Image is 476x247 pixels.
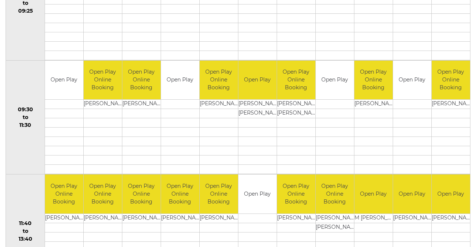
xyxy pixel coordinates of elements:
td: Open Play Online Booking [277,61,315,100]
td: Open Play [393,174,431,214]
td: [PERSON_NAME] [161,214,199,223]
td: Open Play Online Booking [122,61,161,100]
td: [PERSON_NAME] [122,214,161,223]
td: [PERSON_NAME] [277,214,315,223]
td: Open Play Online Booking [432,61,470,100]
td: [PERSON_NAME] [238,100,277,109]
td: Open Play Online Booking [45,174,83,214]
td: [PERSON_NAME] [432,100,470,109]
td: M [PERSON_NAME] [354,214,393,223]
td: Open Play Online Booking [122,174,161,214]
td: Open Play [238,61,277,100]
td: [PERSON_NAME] [238,109,277,118]
td: [PERSON_NAME] [316,223,354,232]
td: [PERSON_NAME] [393,214,431,223]
td: [PERSON_NAME] [354,100,393,109]
td: [PERSON_NAME] [277,109,315,118]
td: Open Play Online Booking [84,174,122,214]
td: Open Play [238,174,277,214]
td: [PERSON_NAME] [45,214,83,223]
td: Open Play Online Booking [277,174,315,214]
td: Open Play Online Booking [200,174,238,214]
td: [PERSON_NAME] [200,100,238,109]
td: Open Play [45,61,83,100]
td: Open Play [393,61,431,100]
td: Open Play Online Booking [200,61,238,100]
td: Open Play [354,174,393,214]
td: [PERSON_NAME] [84,214,122,223]
td: Open Play Online Booking [316,174,354,214]
td: [PERSON_NAME] [277,100,315,109]
td: Open Play [432,174,470,214]
td: [PERSON_NAME] [122,100,161,109]
td: [PERSON_NAME] [432,214,470,223]
td: [PERSON_NAME] [200,214,238,223]
td: Open Play Online Booking [84,61,122,100]
td: [PERSON_NAME] [84,100,122,109]
td: 09:30 to 11:30 [6,60,45,174]
td: Open Play Online Booking [354,61,393,100]
td: [PERSON_NAME] [316,214,354,223]
td: Open Play Online Booking [161,174,199,214]
td: Open Play [316,61,354,100]
td: Open Play [161,61,199,100]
